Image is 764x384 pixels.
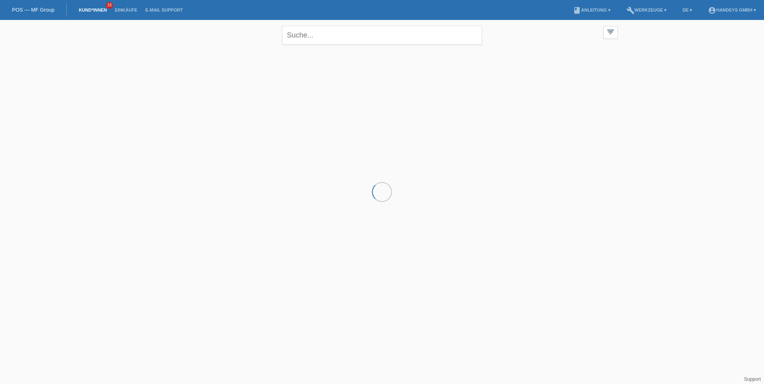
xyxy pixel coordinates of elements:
[573,6,581,14] i: book
[678,8,696,12] a: DE ▾
[111,8,141,12] a: Einkäufe
[569,8,614,12] a: bookAnleitung ▾
[606,28,615,36] i: filter_list
[708,6,716,14] i: account_circle
[75,8,111,12] a: Kund*innen
[744,376,761,382] a: Support
[627,6,635,14] i: build
[623,8,671,12] a: buildWerkzeuge ▾
[106,2,113,9] span: 16
[12,7,54,13] a: POS — MF Group
[704,8,760,12] a: account_circleHandeys GmbH ▾
[141,8,187,12] a: E-Mail Support
[282,26,482,45] input: Suche...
